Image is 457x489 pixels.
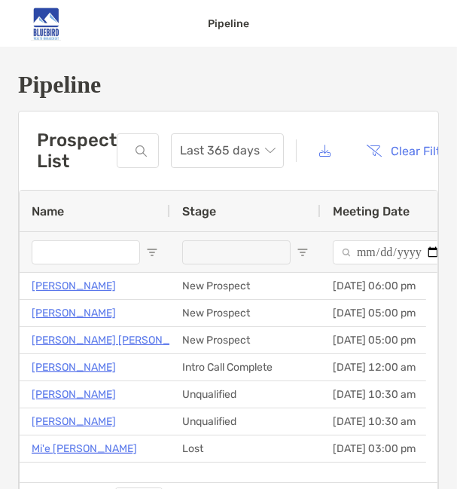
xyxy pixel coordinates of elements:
[170,300,321,326] div: New Prospect
[297,246,309,258] button: Open Filter Menu
[170,273,321,299] div: New Prospect
[32,385,116,404] a: [PERSON_NAME]
[32,466,116,485] a: [PERSON_NAME]
[136,145,147,157] img: input icon
[37,130,117,172] h3: Prospect List
[170,463,321,489] div: Client
[32,240,140,264] input: Name Filter Input
[170,381,321,408] div: Unqualified
[32,439,137,458] a: Mi'e [PERSON_NAME]
[32,331,203,350] a: [PERSON_NAME] [PERSON_NAME]
[180,134,275,167] span: Last 365 days
[170,436,321,462] div: Lost
[32,277,116,295] a: [PERSON_NAME]
[333,240,441,264] input: Meeting Date Filter Input
[170,327,321,353] div: New Prospect
[32,412,116,431] a: [PERSON_NAME]
[32,358,116,377] a: [PERSON_NAME]
[18,71,439,99] h1: Pipeline
[170,354,321,381] div: Intro Call Complete
[12,7,80,41] img: Zoe Logo
[170,408,321,435] div: Unqualified
[333,204,410,219] span: Meeting Date
[208,17,249,30] div: Pipeline
[32,304,116,322] a: [PERSON_NAME]
[182,204,216,219] span: Stage
[32,204,64,219] span: Name
[146,246,158,258] button: Open Filter Menu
